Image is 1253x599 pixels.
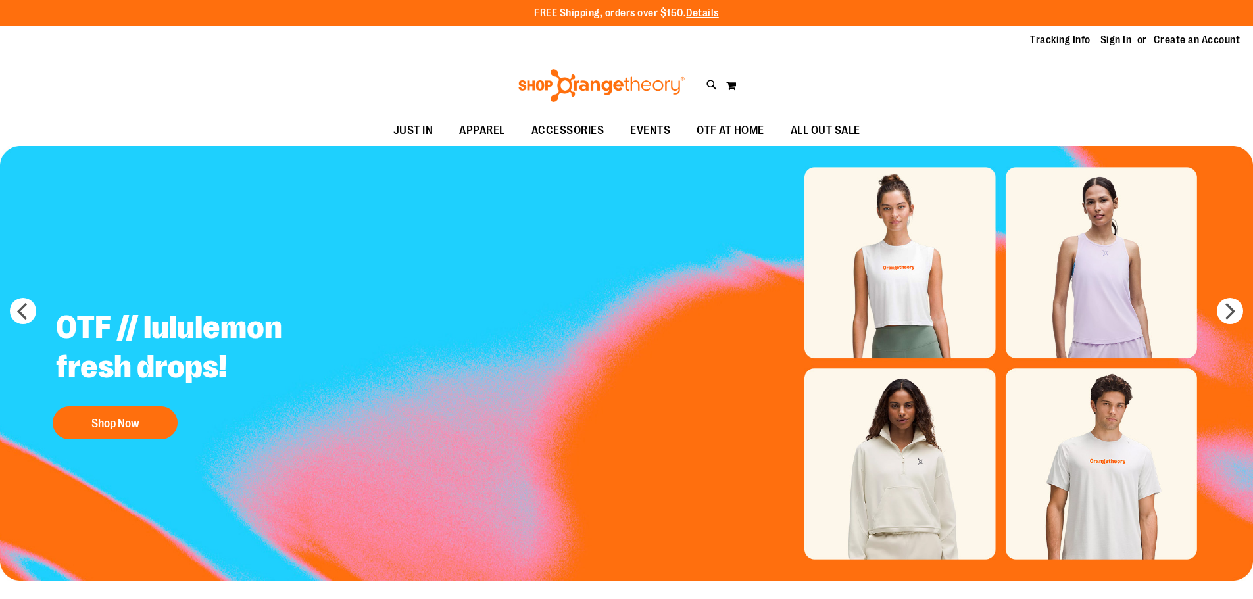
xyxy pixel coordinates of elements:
button: Shop Now [53,406,178,439]
span: OTF AT HOME [697,116,764,145]
a: Create an Account [1154,33,1241,47]
a: Sign In [1100,33,1132,47]
a: Tracking Info [1030,33,1091,47]
button: next [1217,298,1243,324]
h2: OTF // lululemon fresh drops! [46,298,373,400]
p: FREE Shipping, orders over $150. [534,6,719,21]
span: ALL OUT SALE [791,116,860,145]
span: APPAREL [459,116,505,145]
span: ACCESSORIES [531,116,604,145]
button: prev [10,298,36,324]
img: Shop Orangetheory [516,69,687,102]
a: Details [686,7,719,19]
span: JUST IN [393,116,433,145]
a: OTF // lululemon fresh drops! Shop Now [46,298,373,446]
span: EVENTS [630,116,670,145]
